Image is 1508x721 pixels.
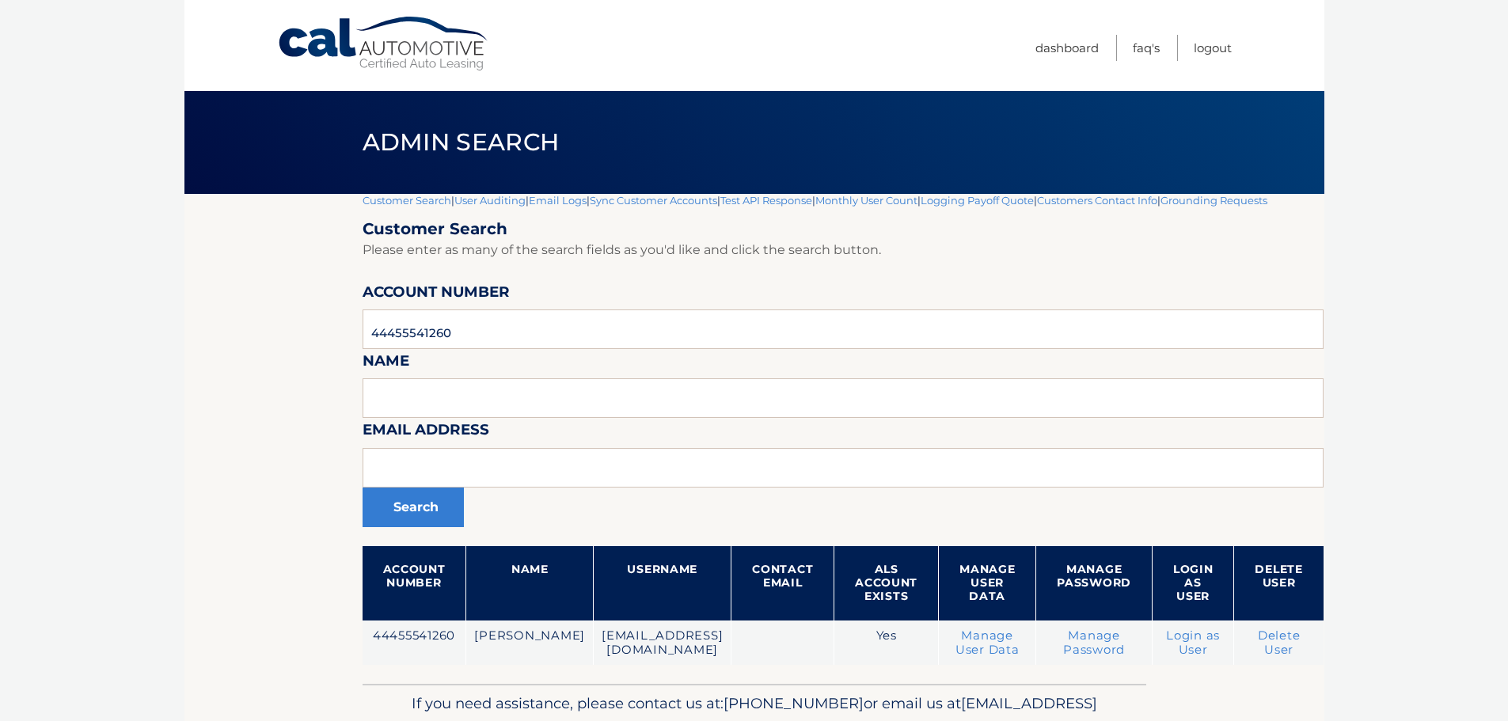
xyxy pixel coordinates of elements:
div: | | | | | | | | [363,194,1324,684]
span: [PHONE_NUMBER] [724,694,864,712]
td: Yes [834,620,939,666]
th: Manage Password [1036,546,1153,620]
th: Account Number [363,546,466,620]
th: Delete User [1234,546,1324,620]
label: Email Address [363,418,489,447]
a: Manage Password [1063,628,1125,657]
a: Dashboard [1035,35,1099,61]
a: Manage User Data [955,628,1020,657]
h2: Customer Search [363,219,1324,239]
td: [EMAIL_ADDRESS][DOMAIN_NAME] [594,620,731,666]
td: [PERSON_NAME] [466,620,594,666]
th: Login as User [1152,546,1234,620]
td: 44455541260 [363,620,466,666]
p: Please enter as many of the search fields as you'd like and click the search button. [363,239,1324,261]
a: Test API Response [720,194,812,207]
a: Delete User [1258,628,1301,657]
a: Login as User [1166,628,1220,657]
a: Cal Automotive [277,16,491,72]
a: User Auditing [454,194,526,207]
a: Logout [1194,35,1232,61]
a: Email Logs [529,194,587,207]
th: Manage User Data [939,546,1036,620]
button: Search [363,488,464,527]
a: Monthly User Count [815,194,917,207]
a: Grounding Requests [1160,194,1267,207]
a: Logging Payoff Quote [921,194,1034,207]
span: Admin Search [363,127,560,157]
a: Customer Search [363,194,451,207]
th: ALS Account Exists [834,546,939,620]
a: Customers Contact Info [1037,194,1157,207]
label: Name [363,349,409,378]
a: Sync Customer Accounts [590,194,717,207]
th: Contact Email [731,546,834,620]
label: Account Number [363,280,510,309]
a: FAQ's [1133,35,1160,61]
th: Username [594,546,731,620]
th: Name [466,546,594,620]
